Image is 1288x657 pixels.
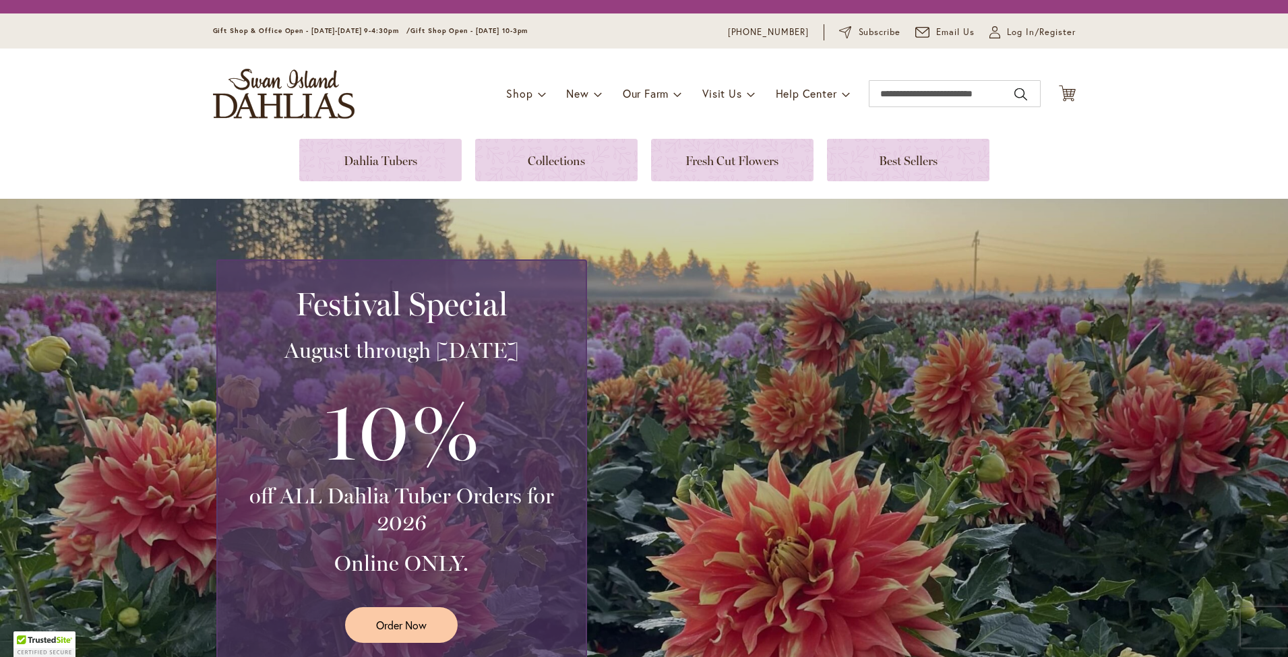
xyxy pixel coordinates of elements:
[506,86,532,100] span: Shop
[213,69,355,119] a: store logo
[936,26,975,39] span: Email Us
[410,26,528,35] span: Gift Shop Open - [DATE] 10-3pm
[234,550,570,577] h3: Online ONLY.
[915,26,975,39] a: Email Us
[1007,26,1076,39] span: Log In/Register
[376,617,427,633] span: Order Now
[13,631,75,657] div: TrustedSite Certified
[234,285,570,323] h2: Festival Special
[345,607,458,643] a: Order Now
[989,26,1076,39] a: Log In/Register
[1014,84,1026,105] button: Search
[234,482,570,536] h3: off ALL Dahlia Tuber Orders for 2026
[702,86,741,100] span: Visit Us
[623,86,669,100] span: Our Farm
[728,26,809,39] a: [PHONE_NUMBER]
[213,26,411,35] span: Gift Shop & Office Open - [DATE]-[DATE] 9-4:30pm /
[859,26,901,39] span: Subscribe
[234,337,570,364] h3: August through [DATE]
[566,86,588,100] span: New
[776,86,837,100] span: Help Center
[839,26,900,39] a: Subscribe
[234,377,570,482] h3: 10%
